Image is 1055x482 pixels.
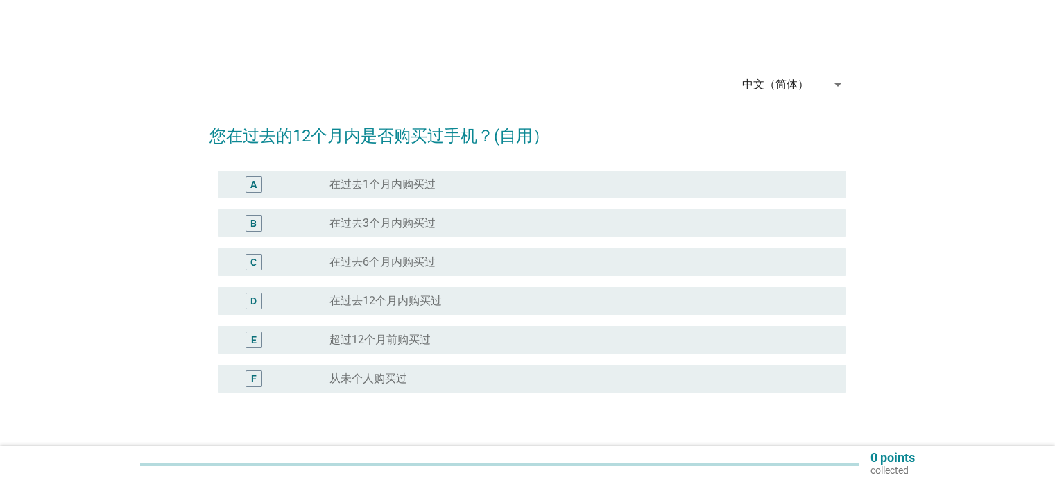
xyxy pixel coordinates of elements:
[870,451,915,464] p: 0 points
[250,294,257,309] div: D
[250,255,257,270] div: C
[329,372,407,386] label: 从未个人购买过
[250,178,257,192] div: A
[250,216,257,231] div: B
[870,464,915,476] p: collected
[329,216,436,230] label: 在过去3个月内购买过
[209,110,846,148] h2: 您在过去的12个月内是否购买过手机？(自用）
[251,333,257,347] div: E
[830,76,846,93] i: arrow_drop_down
[329,333,431,347] label: 超过12个月前购买过
[251,372,257,386] div: F
[329,178,436,191] label: 在过去1个月内购买过
[329,294,442,308] label: 在过去12个月内购买过
[329,255,436,269] label: 在过去6个月内购买过
[742,78,809,91] div: 中文（简体）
